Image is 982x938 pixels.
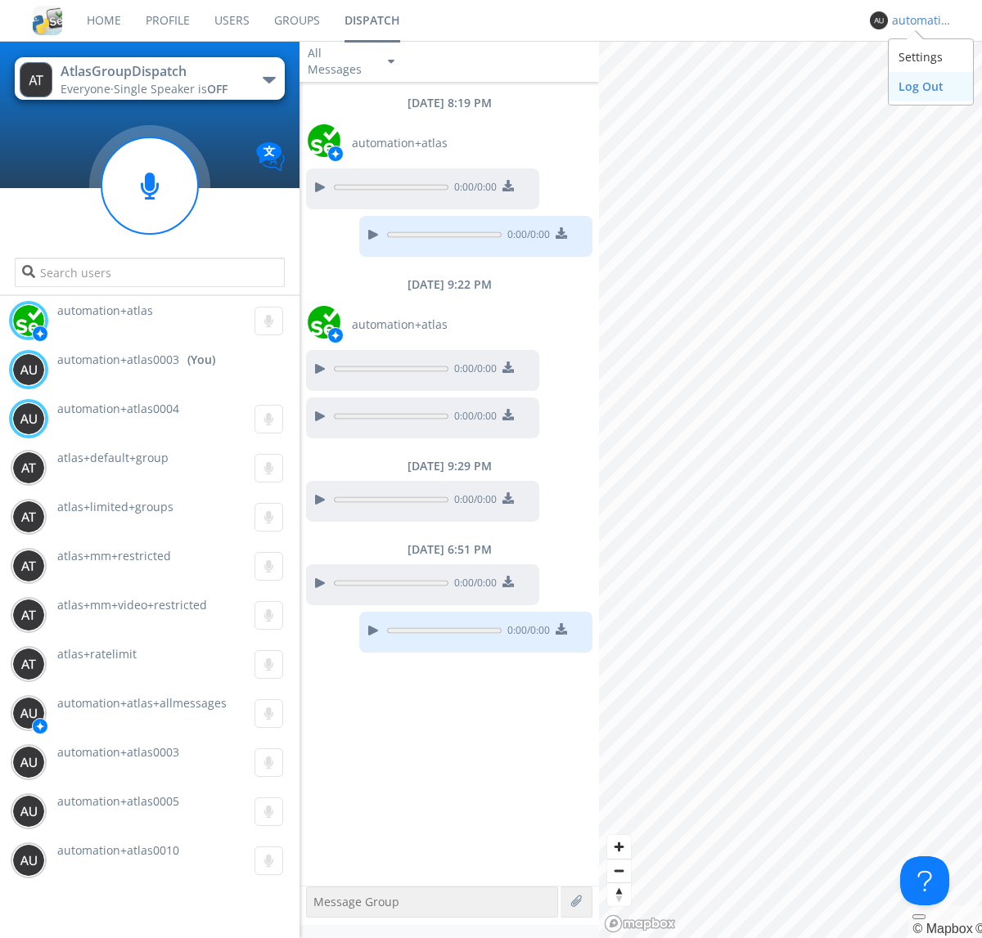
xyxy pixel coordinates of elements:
span: automation+atlas [352,135,448,151]
span: Single Speaker is [114,81,227,96]
div: automation+atlas0003 [892,12,953,29]
span: 0:00 / 0:00 [502,227,550,245]
img: cddb5a64eb264b2086981ab96f4c1ba7 [33,6,62,35]
span: automation+atlas [352,316,448,333]
img: 373638.png [12,500,45,533]
img: download media button [502,492,514,504]
span: 0:00 / 0:00 [448,492,497,510]
img: download media button [502,409,514,420]
div: AtlasGroupDispatch [61,62,245,81]
span: atlas+mm+video+restricted [57,597,207,613]
input: Search users [15,258,284,287]
div: Log Out [889,72,973,101]
img: download media button [556,227,567,239]
span: automation+atlas0005 [57,793,179,809]
button: Zoom in [607,835,631,859]
span: 0:00 / 0:00 [448,576,497,594]
button: Reset bearing to north [607,882,631,906]
span: 0:00 / 0:00 [448,409,497,427]
img: 373638.png [12,550,45,582]
div: All Messages [308,45,373,78]
span: automation+atlas0003 [57,352,179,368]
img: 373638.png [12,599,45,631]
img: Translation enabled [256,142,285,171]
img: d2d01cd9b4174d08988066c6d424eccd [308,124,340,157]
span: Zoom out [607,859,631,882]
div: [DATE] 9:29 PM [300,458,599,474]
button: Zoom out [607,859,631,882]
img: 373638.png [12,402,45,435]
div: [DATE] 9:22 PM [300,276,599,293]
a: Mapbox logo [604,914,676,933]
img: download media button [502,576,514,587]
img: 373638.png [870,11,888,29]
img: 373638.png [12,844,45,877]
img: download media button [502,180,514,191]
span: 0:00 / 0:00 [448,180,497,198]
img: download media button [556,623,567,635]
span: automation+atlas+allmessages [57,695,227,711]
span: automation+atlas0010 [57,842,179,858]
span: 0:00 / 0:00 [448,361,497,379]
img: 373638.png [20,62,52,97]
div: Everyone · [61,81,245,97]
span: automation+atlas0003 [57,744,179,760]
button: AtlasGroupDispatchEveryone·Single Speaker isOFF [15,57,284,100]
span: Reset bearing to north [607,883,631,906]
div: [DATE] 8:19 PM [300,95,599,111]
span: 0:00 / 0:00 [502,623,550,641]
div: (You) [187,352,215,368]
img: d2d01cd9b4174d08988066c6d424eccd [12,304,45,337]
div: [DATE] 6:51 PM [300,541,599,558]
span: automation+atlas0004 [57,401,179,416]
span: OFF [207,81,227,96]
span: atlas+mm+restricted [57,548,171,563]
a: Mapbox [912,922,972,936]
span: atlas+limited+groups [57,499,173,514]
img: 373638.png [12,795,45,828]
div: Settings [889,43,973,72]
img: download media button [502,361,514,373]
span: atlas+default+group [57,450,169,465]
span: atlas+ratelimit [57,646,137,662]
img: 373638.png [12,451,45,484]
img: 373638.png [12,648,45,680]
img: 373638.png [12,746,45,779]
button: Toggle attribution [912,914,926,919]
img: 373638.png [12,697,45,729]
iframe: Toggle Customer Support [900,856,949,905]
img: 373638.png [12,353,45,386]
img: caret-down-sm.svg [388,60,394,64]
span: automation+atlas [57,303,153,318]
img: d2d01cd9b4174d08988066c6d424eccd [308,306,340,339]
